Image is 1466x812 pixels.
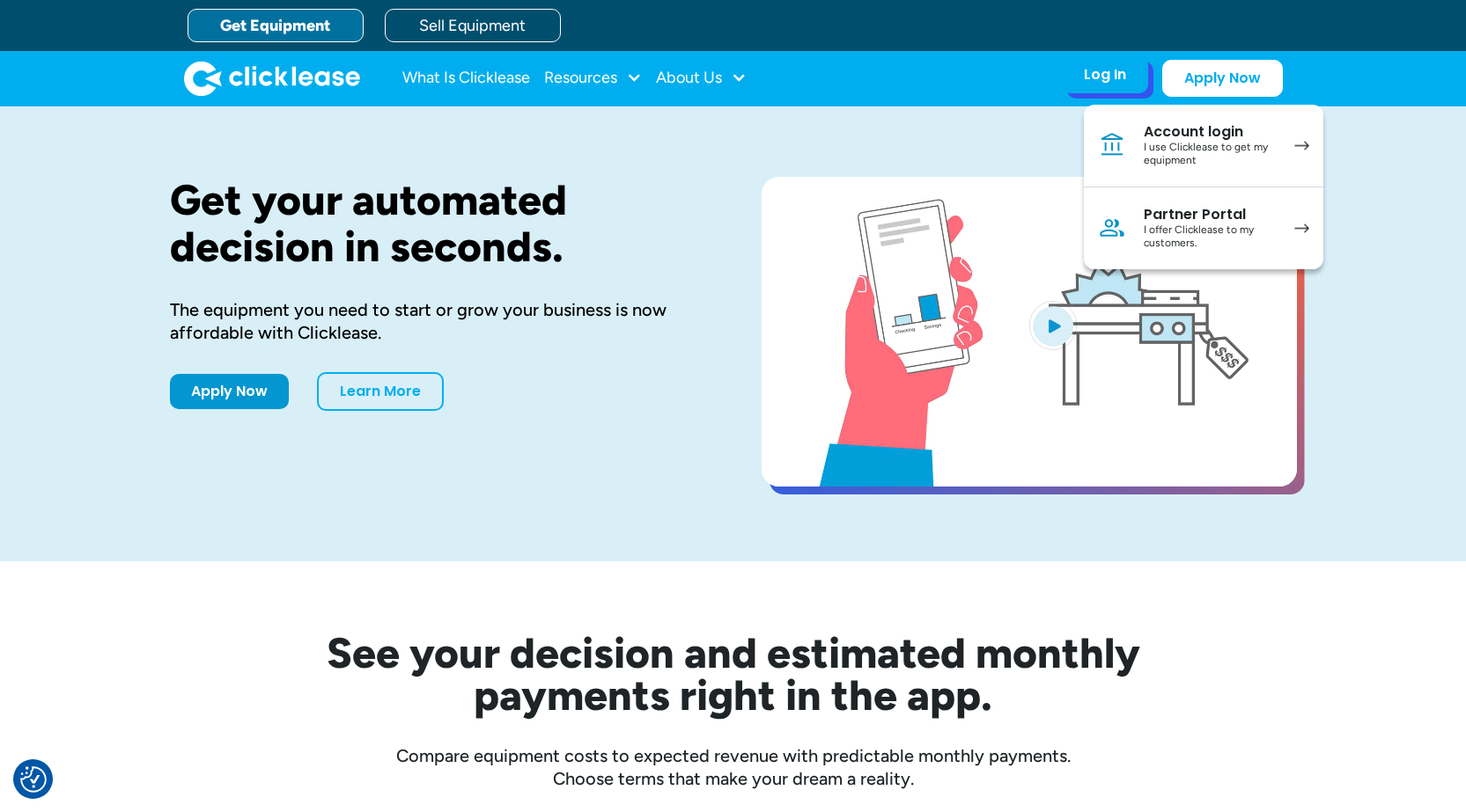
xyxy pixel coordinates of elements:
a: Apply Now [1162,60,1283,97]
img: Clicklease logo [184,61,360,96]
img: Blue play button logo on a light blue circular background [1029,301,1077,350]
h1: Get your automated decision in seconds. [170,177,705,270]
a: Apply Now [170,374,289,409]
a: What Is Clicklease [402,61,530,96]
a: Learn More [317,372,444,411]
img: Person icon [1098,214,1126,242]
a: home [184,61,360,96]
a: Sell Equipment [385,9,561,42]
div: Account login [1144,123,1277,141]
div: About Us [656,61,747,96]
img: Bank icon [1098,131,1126,159]
button: Consent Preferences [20,766,47,793]
a: open lightbox [762,177,1297,486]
nav: Log In [1084,105,1323,269]
img: Revisit consent button [20,766,47,793]
div: The equipment you need to start or grow your business is now affordable with Clicklease. [170,298,705,344]
a: Partner PortalI offer Clicklease to my customers. [1084,187,1323,269]
img: arrow [1294,141,1309,150]
div: Log In [1084,66,1126,84]
div: I use Clicklease to get my equipment [1144,141,1277,168]
div: I offer Clicklease to my customers. [1144,223,1277,251]
div: Partner Portal [1144,206,1277,223]
div: Resources [544,61,642,96]
h2: See your decision and estimated monthly payments right in the app. [240,632,1227,716]
a: Get Equipment [188,9,364,42]
img: arrow [1294,223,1309,233]
div: Compare equipment costs to expected revenue with predictable monthly payments. Choose terms that ... [170,744,1297,790]
a: Account loginI use Clicklease to get my equipment [1084,105,1323,187]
